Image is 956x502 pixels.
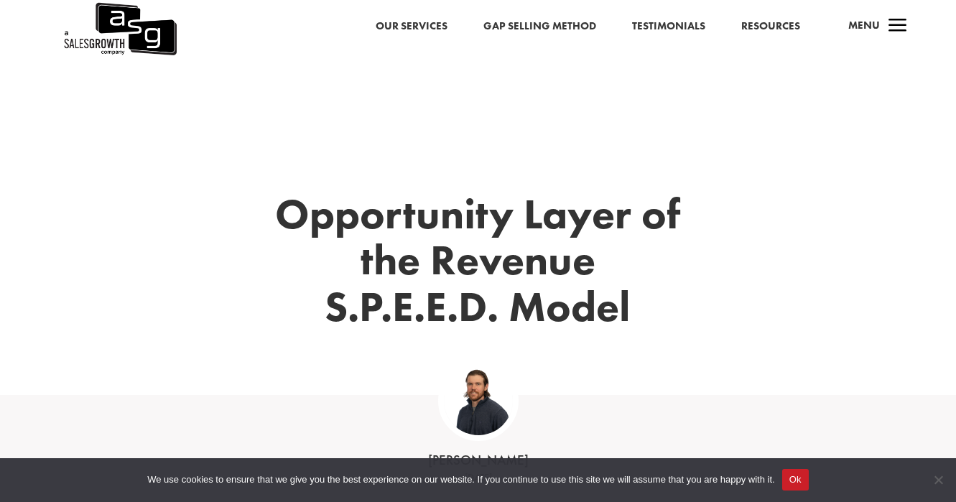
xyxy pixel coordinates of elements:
[444,366,513,435] img: ASG Co_alternate lockup (1)
[931,473,945,487] span: No
[241,191,715,338] h1: Opportunity Layer of the Revenue S.P.E.E.D. Model
[147,473,774,487] span: We use cookies to ensure that we give you the best experience on our website. If you continue to ...
[256,451,701,470] div: [PERSON_NAME]
[782,469,809,491] button: Ok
